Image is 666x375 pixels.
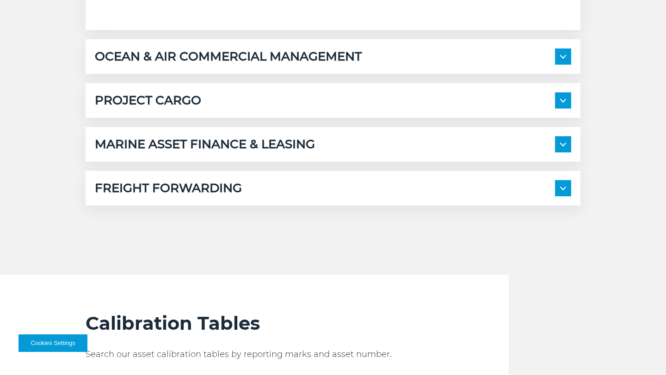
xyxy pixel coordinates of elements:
button: Cookies Settings [18,334,87,352]
h5: PROJECT CARGO [95,92,201,109]
h5: FREIGHT FORWARDING [95,180,242,196]
h2: Calibration Tables [86,312,509,335]
h5: MARINE ASSET FINANCE & LEASING [95,136,315,152]
img: arrow [560,55,566,59]
img: arrow [560,143,566,146]
h5: OCEAN & AIR COMMERCIAL MANAGEMENT [95,48,362,65]
p: Search our asset calibration tables by reporting marks and asset number. [86,349,509,360]
img: arrow [560,187,566,190]
img: arrow [560,99,566,103]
